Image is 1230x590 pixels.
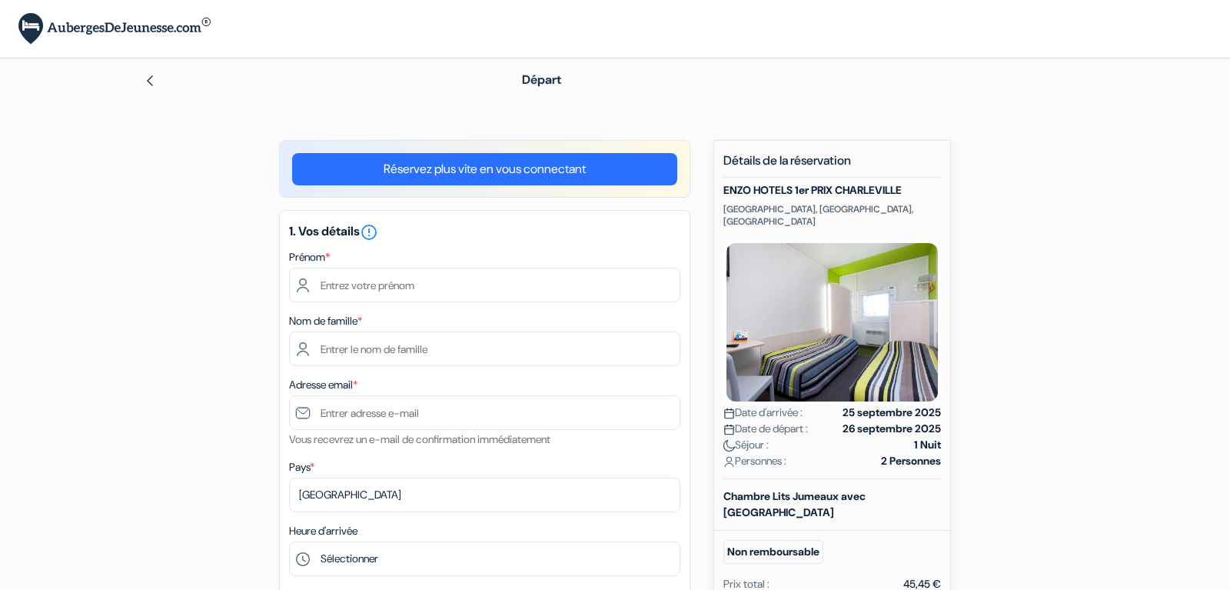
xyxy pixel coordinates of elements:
[292,153,677,185] a: Réservez plus vite en vous connectant
[289,223,680,242] h5: 1. Vos détails
[289,523,357,539] label: Heure d'arrivée
[723,203,941,228] p: [GEOGRAPHIC_DATA], [GEOGRAPHIC_DATA], [GEOGRAPHIC_DATA]
[723,489,866,519] b: Chambre Lits Jumeaux avec [GEOGRAPHIC_DATA]
[18,13,211,45] img: AubergesDeJeunesse.com
[522,72,561,88] span: Départ
[289,432,550,446] small: Vous recevrez un e-mail de confirmation immédiatement
[881,453,941,469] strong: 2 Personnes
[723,456,735,468] img: user_icon.svg
[723,408,735,419] img: calendar.svg
[723,184,941,197] h5: ENZO HOTELS 1er PRIX CHARLEVILLE
[723,421,808,437] span: Date de départ :
[289,313,362,329] label: Nom de famille
[289,249,330,265] label: Prénom
[144,75,156,87] img: left_arrow.svg
[723,153,941,178] h5: Détails de la réservation
[723,405,803,421] span: Date d'arrivée :
[843,421,941,437] strong: 26 septembre 2025
[723,437,769,453] span: Séjour :
[289,332,680,366] input: Entrer le nom de famille
[289,377,357,393] label: Adresse email
[289,395,680,430] input: Entrer adresse e-mail
[723,540,823,564] small: Non remboursable
[360,223,378,242] i: error_outline
[723,440,735,452] img: moon.svg
[723,453,786,469] span: Personnes :
[289,268,680,302] input: Entrez votre prénom
[843,405,941,421] strong: 25 septembre 2025
[289,459,314,475] label: Pays
[723,424,735,435] img: calendar.svg
[360,223,378,239] a: error_outline
[914,437,941,453] strong: 1 Nuit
